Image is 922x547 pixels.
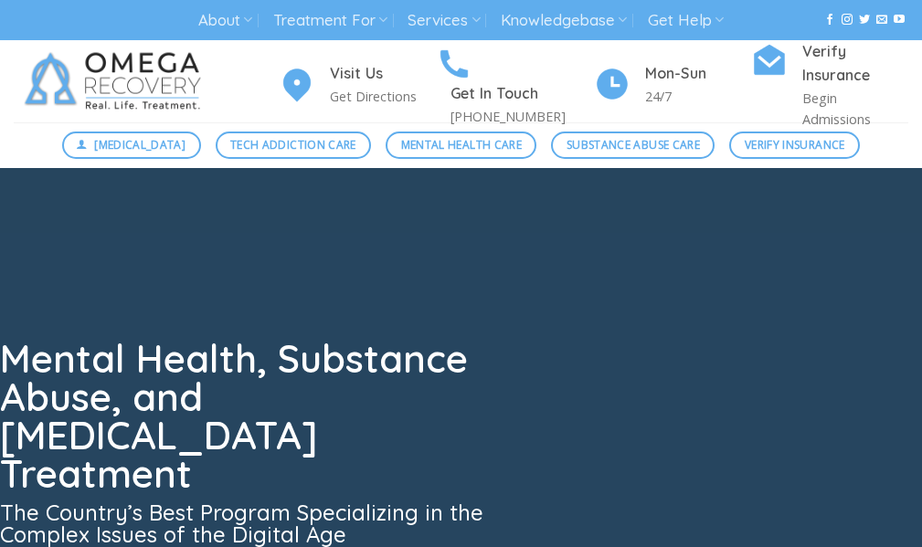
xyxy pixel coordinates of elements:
a: Verify Insurance [729,131,860,159]
a: Visit Us Get Directions [279,62,436,107]
a: Follow on YouTube [894,14,905,26]
span: Mental Health Care [401,136,522,153]
a: Verify Insurance Begin Admissions [751,40,908,130]
a: Tech Addiction Care [216,131,372,159]
h4: Visit Us [330,62,436,86]
img: Omega Recovery [14,40,219,122]
a: [MEDICAL_DATA] [62,131,201,159]
a: Substance Abuse Care [551,131,715,159]
p: 24/7 [645,86,751,107]
a: About [198,4,252,37]
a: Follow on Instagram [842,14,853,26]
a: Services [408,4,480,37]
span: [MEDICAL_DATA] [94,136,185,153]
h4: Get In Touch [450,82,593,106]
a: Follow on Twitter [859,14,870,26]
a: Mental Health Care [386,131,536,159]
span: Substance Abuse Care [567,136,700,153]
a: Get Help [648,4,724,37]
a: Knowledgebase [501,4,627,37]
span: Tech Addiction Care [230,136,356,153]
h4: Verify Insurance [802,40,908,88]
span: Verify Insurance [745,136,845,153]
a: Send us an email [876,14,887,26]
h4: Mon-Sun [645,62,751,86]
p: Begin Admissions [802,88,908,130]
a: Treatment For [273,4,387,37]
a: Follow on Facebook [824,14,835,26]
a: Get In Touch [PHONE_NUMBER] [436,43,593,127]
p: [PHONE_NUMBER] [450,106,593,127]
p: Get Directions [330,86,436,107]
